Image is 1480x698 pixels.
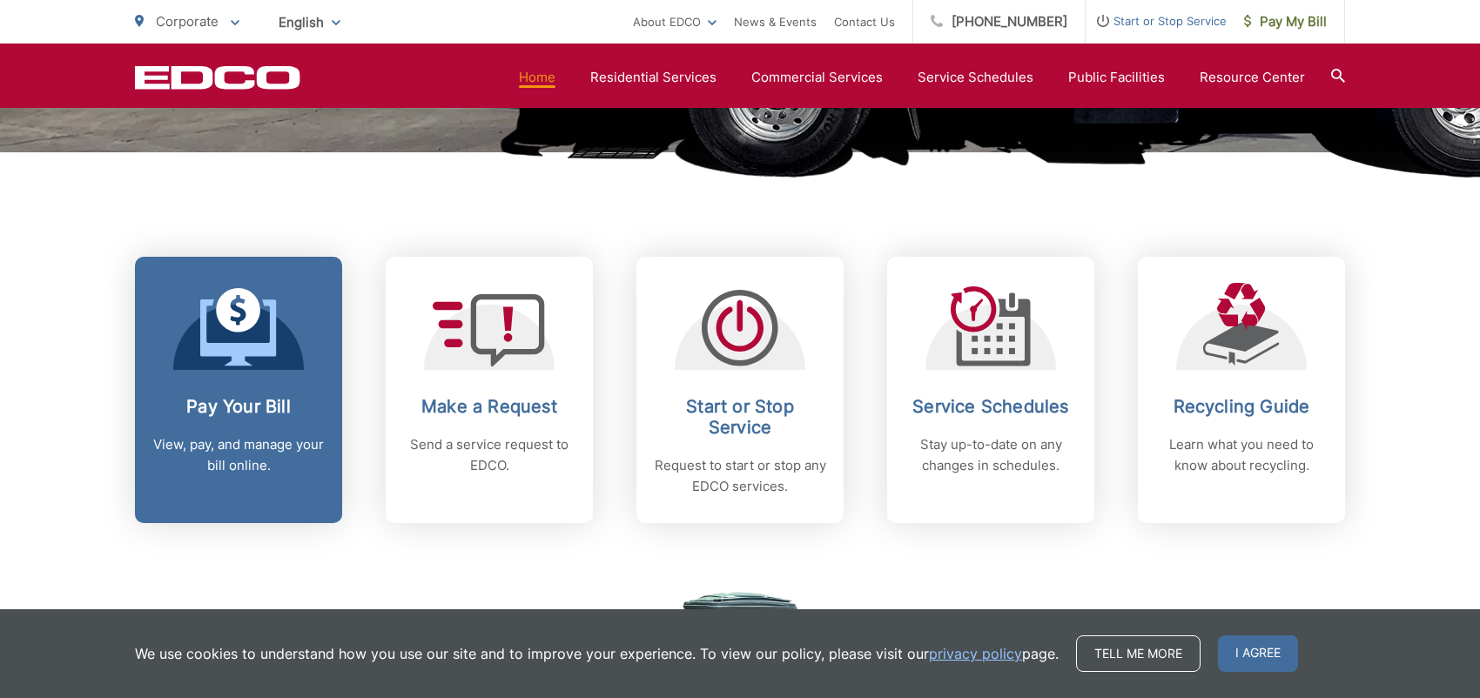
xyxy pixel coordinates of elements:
a: Contact Us [834,11,895,32]
a: Service Schedules [918,67,1033,88]
h2: Pay Your Bill [152,396,325,417]
span: Corporate [156,13,219,30]
a: News & Events [734,11,817,32]
a: Resource Center [1200,67,1305,88]
a: Commercial Services [751,67,883,88]
span: I agree [1218,635,1298,672]
p: Stay up-to-date on any changes in schedules. [905,434,1077,476]
a: Make a Request Send a service request to EDCO. [386,257,593,523]
p: Send a service request to EDCO. [403,434,575,476]
p: Learn what you need to know about recycling. [1155,434,1328,476]
h2: Service Schedules [905,396,1077,417]
p: View, pay, and manage your bill online. [152,434,325,476]
a: Recycling Guide Learn what you need to know about recycling. [1138,257,1345,523]
a: Service Schedules Stay up-to-date on any changes in schedules. [887,257,1094,523]
h2: Make a Request [403,396,575,417]
a: Residential Services [590,67,716,88]
h2: Start or Stop Service [654,396,826,438]
span: English [266,7,353,37]
p: We use cookies to understand how you use our site and to improve your experience. To view our pol... [135,643,1059,664]
a: Home [519,67,555,88]
a: Pay Your Bill View, pay, and manage your bill online. [135,257,342,523]
a: Public Facilities [1068,67,1165,88]
span: Pay My Bill [1244,11,1327,32]
p: Request to start or stop any EDCO services. [654,455,826,497]
h2: Recycling Guide [1155,396,1328,417]
a: Tell me more [1076,635,1201,672]
a: EDCD logo. Return to the homepage. [135,65,300,90]
a: privacy policy [929,643,1022,664]
a: About EDCO [633,11,716,32]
